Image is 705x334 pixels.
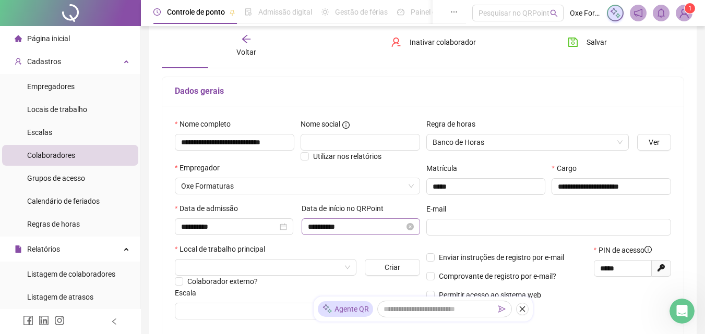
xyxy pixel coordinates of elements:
span: arrow-left [241,34,252,44]
span: Calendário de feriados [27,197,100,205]
span: search [550,9,558,17]
span: Relatórios [27,245,60,253]
span: Utilizar nos relatórios [313,152,381,160]
span: send [498,305,506,313]
label: Local de trabalho principal [175,243,272,255]
h5: Dados gerais [175,85,671,97]
span: Criar [385,262,400,273]
span: bell [656,8,666,18]
span: Salvar [587,36,607,48]
span: Gestão de férias [335,8,388,16]
span: Locais de trabalho [27,105,87,114]
span: Banco de Horas [433,134,623,150]
span: Admissão digital [258,8,312,16]
span: file-done [245,8,252,16]
label: Matrícula [426,163,464,174]
label: Escala [175,287,203,299]
span: PIN de acesso [599,244,652,256]
span: Enviar instruções de registro por e-mail [439,253,564,262]
label: Empregador [175,162,226,174]
span: Listagem de colaboradores [27,270,115,278]
span: info-circle [342,121,350,129]
span: close [519,305,526,313]
label: Cargo [552,163,583,174]
span: Oxe Formaturas [181,178,414,194]
span: left [111,318,118,325]
span: Cadastros [27,57,61,66]
span: save [568,37,578,47]
span: Colaborador externo? [187,277,258,286]
span: file [15,245,22,253]
span: Empregadores [27,82,75,91]
label: Nome completo [175,118,237,130]
span: home [15,35,22,42]
span: Permitir acesso ao sistema web [439,291,541,299]
span: notification [634,8,643,18]
span: Escalas [27,128,52,137]
span: Controle de ponto [167,8,225,16]
button: Salvar [560,34,615,51]
span: Inativar colaborador [410,36,476,48]
span: Grupos de acesso [27,174,85,182]
span: user-add [15,58,22,65]
label: Data de início no QRPoint [302,203,390,214]
label: Data de admissão [175,203,245,214]
span: Oxe Formaturas [570,7,601,19]
img: sparkle-icon.fc2bf0ac1784a2077858766a79e2daf3.svg [322,304,332,315]
span: sun [321,8,329,16]
span: close-circle [407,223,414,230]
span: Comprovante de registro por e-mail? [439,272,556,280]
span: Voltar [236,48,256,56]
span: dashboard [397,8,404,16]
img: sparkle-icon.fc2bf0ac1784a2077858766a79e2daf3.svg [610,7,621,19]
span: Página inicial [27,34,70,43]
span: Regras de horas [27,220,80,228]
span: Colaboradores [27,151,75,159]
span: ellipsis [450,8,458,16]
span: info-circle [644,246,652,253]
button: Criar [365,259,420,276]
span: Nome social [301,118,340,130]
label: Regra de horas [426,118,482,130]
sup: Atualize o seu contato no menu Meus Dados [685,3,695,14]
label: E-mail [426,203,453,215]
span: Ver [649,137,660,148]
span: user-delete [391,37,401,47]
span: Painel do DP [411,8,451,16]
div: Agente QR [318,301,373,317]
button: Inativar colaborador [383,34,484,51]
img: 88800 [676,5,692,21]
span: clock-circle [153,8,161,16]
span: linkedin [39,315,49,326]
span: pushpin [229,9,235,16]
button: Ver [637,134,671,151]
span: 1 [688,5,692,12]
span: instagram [54,315,65,326]
iframe: Intercom live chat [670,299,695,324]
span: Listagem de atrasos [27,293,93,301]
span: facebook [23,315,33,326]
